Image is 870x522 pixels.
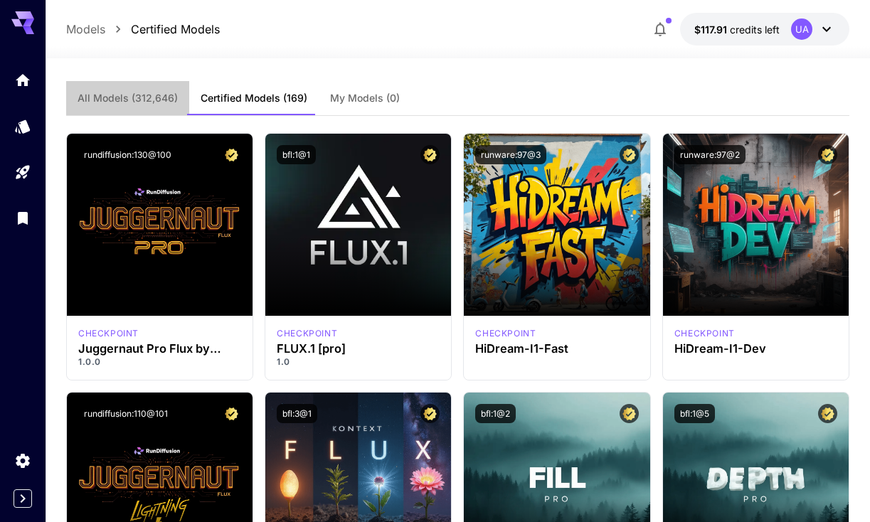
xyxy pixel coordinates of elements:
[277,327,337,340] p: checkpoint
[78,92,178,105] span: All Models (312,646)
[620,145,639,164] button: Certified Model – Vetted for best performance and includes a commercial license.
[620,404,639,423] button: Certified Model – Vetted for best performance and includes a commercial license.
[420,145,440,164] button: Certified Model – Vetted for best performance and includes a commercial license.
[131,21,220,38] a: Certified Models
[475,342,638,356] h3: HiDream-I1-Fast
[475,145,546,164] button: runware:97@3
[14,489,32,508] button: Expand sidebar
[277,342,440,356] h3: FLUX.1 [pro]
[694,22,780,37] div: $117.9092
[475,404,516,423] button: bfl:1@2
[674,327,735,340] p: checkpoint
[222,404,241,423] button: Certified Model – Vetted for best performance and includes a commercial license.
[78,327,139,340] div: FLUX.1 D
[475,327,536,340] p: checkpoint
[674,342,837,356] h3: HiDream-I1-Dev
[680,13,849,46] button: $117.9092UA
[66,21,220,38] nav: breadcrumb
[818,145,837,164] button: Certified Model – Vetted for best performance and includes a commercial license.
[66,21,105,38] a: Models
[791,18,812,40] div: UA
[78,342,241,356] h3: Juggernaut Pro Flux by RunDiffusion
[14,113,31,131] div: Models
[277,404,317,423] button: bfl:3@1
[475,327,536,340] div: HiDream Fast
[420,404,440,423] button: Certified Model – Vetted for best performance and includes a commercial license.
[674,327,735,340] div: HiDream Dev
[14,452,31,469] div: Settings
[674,145,746,164] button: runware:97@2
[78,327,139,340] p: checkpoint
[330,92,400,105] span: My Models (0)
[674,404,715,423] button: bfl:1@5
[277,327,337,340] div: fluxpro
[730,23,780,36] span: credits left
[277,356,440,368] p: 1.0
[14,71,31,89] div: Home
[14,209,31,227] div: Library
[78,145,177,164] button: rundiffusion:130@100
[694,23,730,36] span: $117.91
[277,145,316,164] button: bfl:1@1
[201,92,307,105] span: Certified Models (169)
[222,145,241,164] button: Certified Model – Vetted for best performance and includes a commercial license.
[818,404,837,423] button: Certified Model – Vetted for best performance and includes a commercial license.
[78,404,174,423] button: rundiffusion:110@101
[14,164,31,181] div: Playground
[78,356,241,368] p: 1.0.0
